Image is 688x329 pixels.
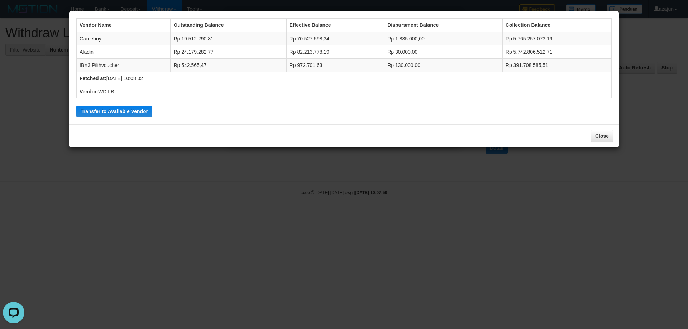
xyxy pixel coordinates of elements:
td: Aladin [77,45,171,59]
td: Rp 30.000,00 [384,45,503,59]
td: Rp 5.742.806.512,71 [502,45,611,59]
td: IBX3 Pilihvoucher [77,59,171,72]
button: Open LiveChat chat widget [3,3,24,24]
td: Rp 972.701,63 [286,59,384,72]
td: Rp 24.179.282,77 [171,45,286,59]
td: Rp 82.213.778,19 [286,45,384,59]
th: Disbursment Balance [384,19,503,32]
td: Rp 1.835.000,00 [384,32,503,45]
td: Rp 5.765.257.073,19 [502,32,611,45]
b: Fetched at: [80,76,106,81]
td: Rp 19.512.290,81 [171,32,286,45]
th: Collection Balance [502,19,611,32]
th: Vendor Name [77,19,171,32]
button: Transfer to Available Vendor [76,106,152,117]
td: Rp 391.708.585,51 [502,59,611,72]
button: Close [591,130,613,142]
td: Gameboy [77,32,171,45]
td: Rp 542.565,47 [171,59,286,72]
th: Effective Balance [286,19,384,32]
td: [DATE] 10:08:02 [77,72,612,85]
td: Rp 130.000,00 [384,59,503,72]
td: Rp 70.527.598,34 [286,32,384,45]
b: Vendor: [80,89,98,95]
td: WD LB [77,85,612,98]
th: Outstanding Balance [171,19,286,32]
